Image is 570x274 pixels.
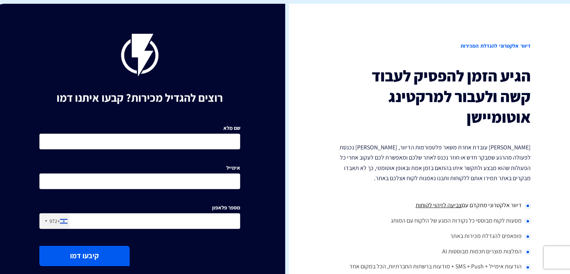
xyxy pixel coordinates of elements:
h2: דיוור אלקטרוני להגדלת המכירות [330,34,531,58]
div: Israel (‫ישראל‬‎): +972 [40,214,70,229]
li: מסעות לקוח מבוססי כל נקודות המגע של הלקוח עם המותג [330,214,531,229]
img: flashy-black.png [121,34,159,77]
label: שם מלא [223,124,240,132]
h3: הגיע הזמן להפסיק לעבוד קשה ולעבור למרקטינג אוטומיישן [330,66,531,127]
div: +972 [49,217,60,225]
label: מספר פלאפון [212,204,240,211]
span: דיוור אלקטרוני מתקדם עם [462,201,522,209]
label: אימייל [226,164,240,172]
p: [PERSON_NAME] עובדת אחרת משאר פלטפורמות הדיוור, [PERSON_NAME] נכנסת לפעולה מהרגע שמבקר חדש או חוז... [330,142,531,183]
li: פופאפים להגדלת מכירות באתר [330,229,531,244]
button: קיבעו דמו [39,246,130,266]
h1: רוצים להגדיל מכירות? קבעו איתנו דמו [39,92,240,104]
span: צביעה לזיהוי לקוחות [416,201,462,209]
li: המלצות מוצרים חכמות מבוססות AI [330,244,531,260]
